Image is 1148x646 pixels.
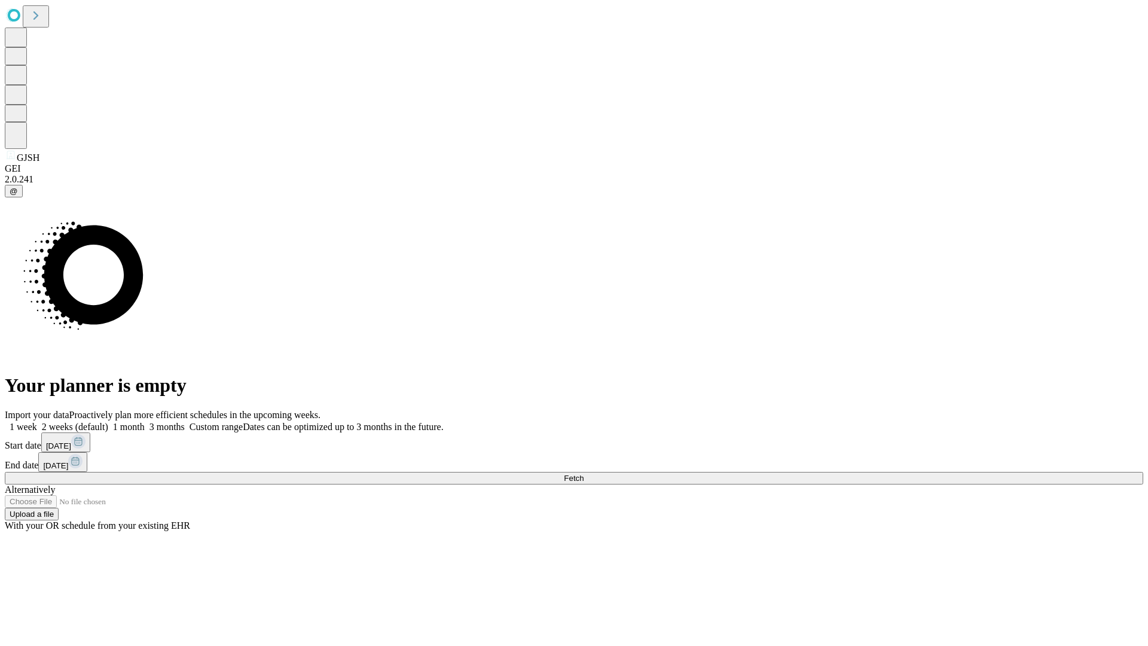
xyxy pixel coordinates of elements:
span: [DATE] [46,441,71,450]
button: [DATE] [41,432,90,452]
span: Import your data [5,410,69,420]
div: End date [5,452,1143,472]
button: Upload a file [5,508,59,520]
span: Alternatively [5,484,55,495]
span: Fetch [564,474,584,483]
span: [DATE] [43,461,68,470]
span: With your OR schedule from your existing EHR [5,520,190,531]
button: @ [5,185,23,197]
span: Dates can be optimized up to 3 months in the future. [243,422,443,432]
span: 1 week [10,422,37,432]
span: 2 weeks (default) [42,422,108,432]
h1: Your planner is empty [5,374,1143,397]
span: Custom range [190,422,243,432]
span: Proactively plan more efficient schedules in the upcoming weeks. [69,410,320,420]
span: 3 months [149,422,185,432]
button: [DATE] [38,452,87,472]
div: Start date [5,432,1143,452]
span: 1 month [113,422,145,432]
span: @ [10,187,18,196]
div: 2.0.241 [5,174,1143,185]
button: Fetch [5,472,1143,484]
span: GJSH [17,153,39,163]
div: GEI [5,163,1143,174]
